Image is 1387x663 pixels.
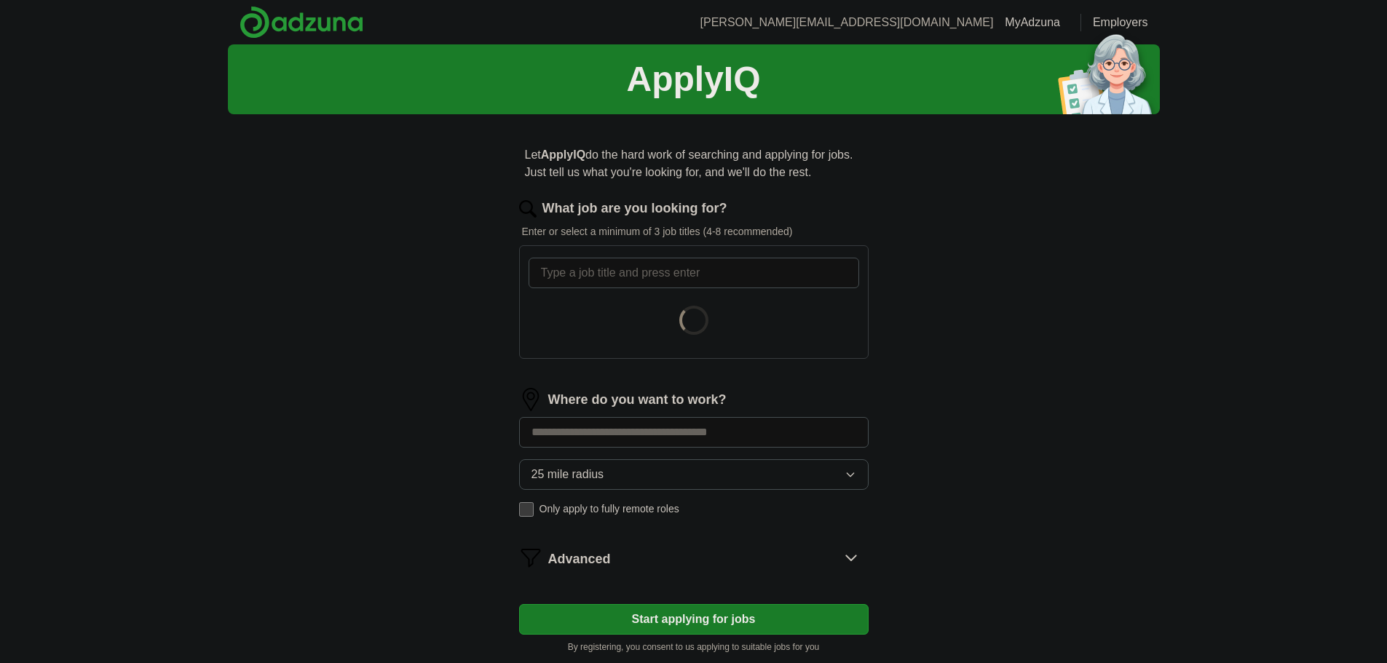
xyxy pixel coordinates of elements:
[519,459,869,490] button: 25 mile radius
[519,604,869,635] button: Start applying for jobs
[532,466,604,483] span: 25 mile radius
[529,258,859,288] input: Type a job title and press enter
[519,546,542,569] img: filter
[519,640,869,654] p: By registering, you consent to us applying to suitable jobs for you
[626,53,760,106] h1: ApplyIQ
[519,502,534,517] input: Only apply to fully remote roles
[542,199,727,218] label: What job are you looking for?
[548,390,727,410] label: Where do you want to work?
[1093,14,1148,31] a: Employers
[540,501,679,517] span: Only apply to fully remote roles
[1005,14,1072,31] a: MyAdzuna
[700,14,994,31] li: [PERSON_NAME][EMAIL_ADDRESS][DOMAIN_NAME]
[541,148,585,161] strong: ApplyIQ
[519,140,869,187] p: Let do the hard work of searching and applying for jobs. Just tell us what you're looking for, an...
[519,388,542,411] img: location.png
[519,200,537,218] img: search.png
[548,549,611,569] span: Advanced
[240,6,363,39] img: Adzuna logo
[519,224,869,239] p: Enter or select a minimum of 3 job titles (4-8 recommended)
